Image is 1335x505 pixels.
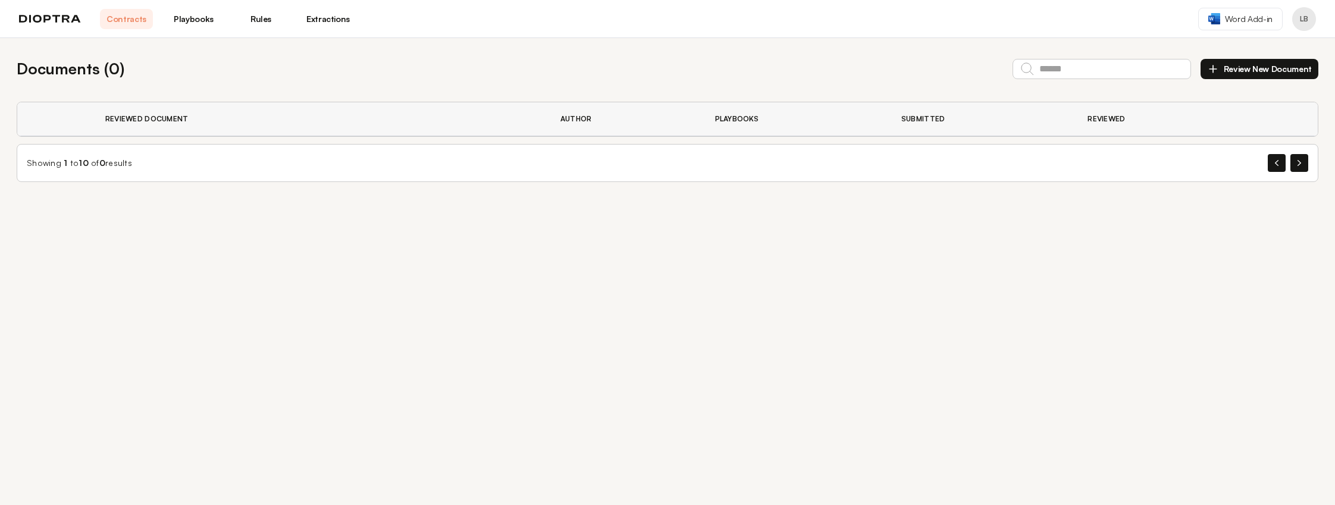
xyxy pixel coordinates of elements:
[1268,154,1286,172] button: Previous
[887,102,1073,136] th: Submitted
[79,158,89,168] span: 10
[1292,7,1316,31] button: Profile menu
[1198,8,1283,30] a: Word Add-in
[1201,59,1318,79] button: Review New Document
[27,157,132,169] div: Showing to of results
[1225,13,1273,25] span: Word Add-in
[234,9,287,29] a: Rules
[1290,154,1308,172] button: Next
[17,57,124,80] h2: Documents ( 0 )
[99,158,105,168] span: 0
[91,102,546,136] th: Reviewed Document
[167,9,220,29] a: Playbooks
[1073,102,1244,136] th: Reviewed
[1208,13,1220,24] img: word
[19,15,81,23] img: logo
[302,9,355,29] a: Extractions
[701,102,887,136] th: Playbooks
[546,102,701,136] th: Author
[100,9,153,29] a: Contracts
[64,158,67,168] span: 1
